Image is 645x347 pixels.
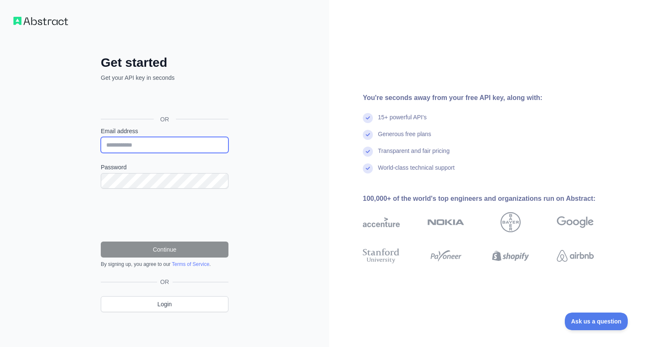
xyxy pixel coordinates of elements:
[172,261,209,267] a: Terms of Service
[378,130,431,147] div: Generous free plans
[378,163,455,180] div: World-class technical support
[557,212,594,232] img: google
[154,115,176,124] span: OR
[427,212,464,232] img: nokia
[13,17,68,25] img: Workflow
[557,247,594,265] img: airbnb
[101,261,228,268] div: By signing up, you agree to our .
[101,55,228,70] h2: Get started
[157,278,173,286] span: OR
[363,147,373,157] img: check mark
[97,91,231,110] iframe: Sign in with Google Button
[427,247,464,265] img: payoneer
[363,130,373,140] img: check mark
[378,113,427,130] div: 15+ powerful API's
[363,212,400,232] img: accenture
[501,212,521,232] img: bayer
[378,147,450,163] div: Transparent and fair pricing
[363,93,621,103] div: You're seconds away from your free API key, along with:
[492,247,529,265] img: shopify
[363,113,373,123] img: check mark
[101,242,228,258] button: Continue
[101,163,228,171] label: Password
[101,127,228,135] label: Email address
[363,247,400,265] img: stanford university
[363,194,621,204] div: 100,000+ of the world's top engineers and organizations run on Abstract:
[101,199,228,231] iframe: reCAPTCHA
[101,296,228,312] a: Login
[565,313,628,330] iframe: Toggle Customer Support
[363,163,373,173] img: check mark
[101,74,228,82] p: Get your API key in seconds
